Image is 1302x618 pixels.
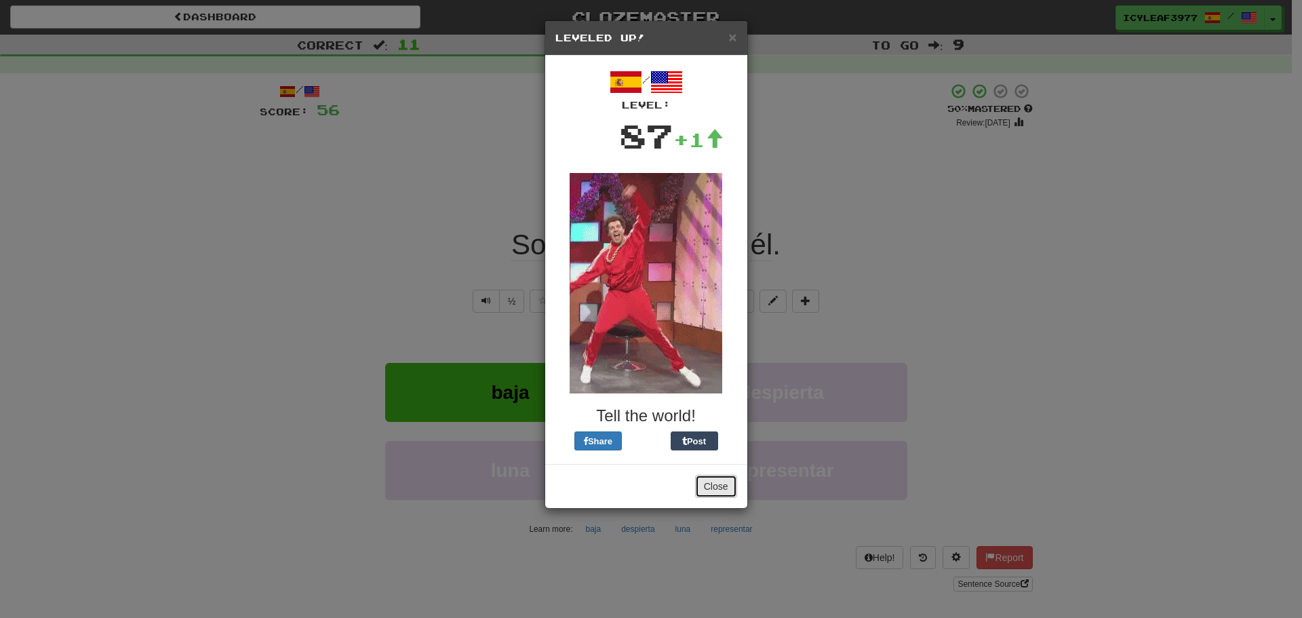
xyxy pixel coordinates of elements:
[574,431,622,450] button: Share
[570,173,722,393] img: red-jumpsuit-0a91143f7507d151a8271621424c3ee7c84adcb3b18e0b5e75c121a86a6f61d6.gif
[619,112,673,159] div: 87
[728,30,736,44] button: Close
[555,407,737,425] h3: Tell the world!
[695,475,737,498] button: Close
[728,29,736,45] span: ×
[555,31,737,45] h5: Leveled Up!
[673,126,724,153] div: +1
[555,98,737,112] div: Level:
[671,431,718,450] button: Post
[555,66,737,112] div: /
[622,431,671,450] iframe: X Post Button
